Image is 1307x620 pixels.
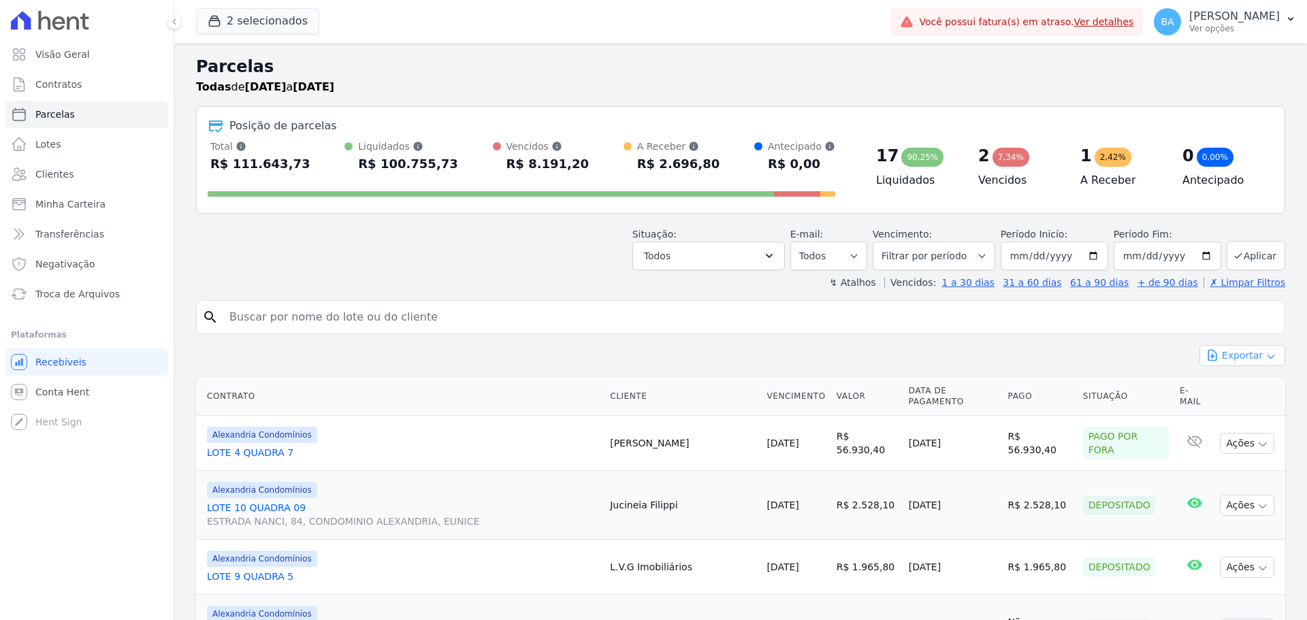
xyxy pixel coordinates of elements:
[831,377,903,416] th: Valor
[1070,277,1129,288] a: 61 a 90 dias
[1003,377,1078,416] th: Pago
[831,416,903,471] td: R$ 56.930,40
[1204,277,1285,288] a: ✗ Limpar Filtros
[876,172,956,189] h4: Liquidados
[903,471,1003,540] td: [DATE]
[1074,16,1134,27] a: Ver detalhes
[196,8,319,34] button: 2 selecionados
[978,145,990,167] div: 2
[1003,471,1078,540] td: R$ 2.528,10
[761,377,830,416] th: Vencimento
[35,78,82,91] span: Contratos
[919,15,1133,29] span: Você possui fatura(s) em atraso.
[196,377,604,416] th: Contrato
[5,221,168,248] a: Transferências
[1083,495,1156,515] div: Depositado
[245,80,287,93] strong: [DATE]
[604,471,761,540] td: Jucineia Filippi
[993,148,1029,167] div: 7,34%
[604,416,761,471] td: [PERSON_NAME]
[1083,557,1156,576] div: Depositado
[35,48,90,61] span: Visão Geral
[1189,10,1280,23] p: [PERSON_NAME]
[901,148,943,167] div: 90,25%
[207,482,317,498] span: Alexandria Condomínios
[1220,557,1274,578] button: Ações
[196,79,334,95] p: de a
[1080,172,1161,189] h4: A Receber
[1197,148,1233,167] div: 0,00%
[506,140,589,153] div: Vencidos
[767,561,798,572] a: [DATE]
[506,153,589,175] div: R$ 8.191,20
[35,355,86,369] span: Recebíveis
[207,570,599,583] a: LOTE 9 QUADRA 5
[5,250,168,278] a: Negativação
[207,427,317,443] span: Alexandria Condomínios
[196,54,1285,79] h2: Parcelas
[978,172,1059,189] h4: Vencidos
[5,131,168,158] a: Lotes
[1078,377,1174,416] th: Situação
[831,471,903,540] td: R$ 2.528,10
[1003,277,1061,288] a: 31 a 60 dias
[1182,172,1263,189] h4: Antecipado
[35,108,75,121] span: Parcelas
[202,309,219,325] i: search
[210,140,310,153] div: Total
[5,191,168,218] a: Minha Carteira
[221,304,1279,331] input: Buscar por nome do lote ou do cliente
[790,229,824,240] label: E-mail:
[1001,229,1067,240] label: Período Inicío:
[1220,433,1274,454] button: Ações
[604,540,761,595] td: L.V.G Imobiliários
[210,153,310,175] div: R$ 111.643,73
[1083,427,1169,459] div: Pago por fora
[903,540,1003,595] td: [DATE]
[767,438,798,448] a: [DATE]
[35,137,61,151] span: Lotes
[903,377,1003,416] th: Data de Pagamento
[942,277,995,288] a: 1 a 30 dias
[637,140,720,153] div: A Receber
[5,41,168,68] a: Visão Geral
[884,277,936,288] label: Vencidos:
[207,446,599,459] a: LOTE 4 QUADRA 7
[5,161,168,188] a: Clientes
[5,348,168,376] a: Recebíveis
[768,153,835,175] div: R$ 0,00
[35,257,95,271] span: Negativação
[1095,148,1131,167] div: 2,42%
[768,140,835,153] div: Antecipado
[831,540,903,595] td: R$ 1.965,80
[5,280,168,308] a: Troca de Arquivos
[876,145,899,167] div: 17
[358,153,458,175] div: R$ 100.755,73
[829,277,875,288] label: ↯ Atalhos
[873,229,932,240] label: Vencimento:
[5,101,168,128] a: Parcelas
[1220,495,1274,516] button: Ações
[903,416,1003,471] td: [DATE]
[1227,241,1285,270] button: Aplicar
[1161,17,1174,27] span: BA
[1174,377,1214,416] th: E-mail
[1199,345,1285,366] button: Exportar
[5,378,168,406] a: Conta Hent
[207,501,599,528] a: LOTE 10 QUADRA 09ESTRADA NANCI, 84, CONDOMINIO ALEXANDRIA, EUNICE
[1003,416,1078,471] td: R$ 56.930,40
[293,80,334,93] strong: [DATE]
[604,377,761,416] th: Cliente
[11,327,163,343] div: Plataformas
[207,515,599,528] span: ESTRADA NANCI, 84, CONDOMINIO ALEXANDRIA, EUNICE
[229,118,337,134] div: Posição de parcelas
[35,227,104,241] span: Transferências
[1137,277,1198,288] a: + de 90 dias
[35,197,106,211] span: Minha Carteira
[1189,23,1280,34] p: Ver opções
[1143,3,1307,41] button: BA [PERSON_NAME] Ver opções
[1182,145,1194,167] div: 0
[35,385,89,399] span: Conta Hent
[767,500,798,510] a: [DATE]
[196,80,231,93] strong: Todas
